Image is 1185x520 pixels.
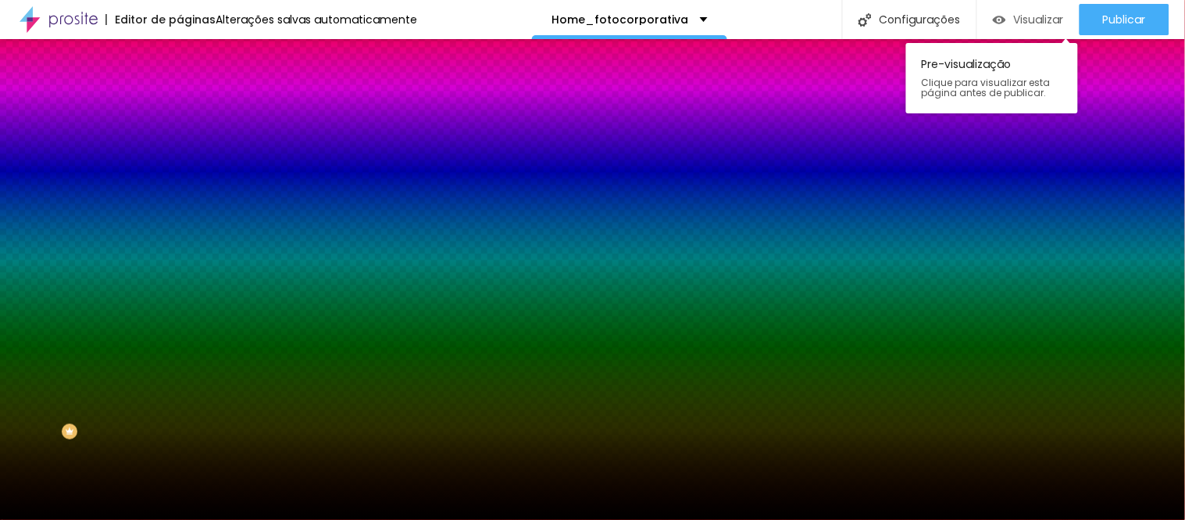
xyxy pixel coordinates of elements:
[922,77,1062,98] span: Clique para visualizar esta página antes de publicar.
[216,14,417,25] div: Alterações salvas automaticamente
[906,43,1078,113] div: Pre-visualização
[993,13,1006,27] img: view-1.svg
[1014,13,1064,26] span: Visualizar
[1103,13,1146,26] span: Publicar
[551,14,688,25] p: Home_fotocorporativa
[858,13,872,27] img: Icone
[977,4,1080,35] button: Visualizar
[105,14,216,25] div: Editor de páginas
[1080,4,1169,35] button: Publicar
